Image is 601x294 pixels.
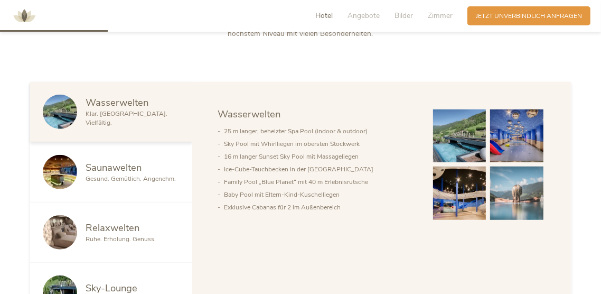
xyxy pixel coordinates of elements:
span: Ruhe. Erholung. Genuss. [86,235,156,243]
li: Family Pool „Blue Planet“ mit 40 m Erlebnisrutsche [224,176,416,188]
span: Relaxwelten [86,221,139,234]
a: AMONTI & LUNARIS Wellnessresort [8,13,40,19]
li: Exklusive Cabanas für 2 im Außenbereich [224,201,416,214]
li: 16 m langer Sunset Sky Pool mit Massageliegen [224,150,416,163]
span: Wasserwelten [86,96,148,109]
span: Klar. [GEOGRAPHIC_DATA]. Vielfältig. [86,109,167,127]
li: Ice-Cube-Tauchbecken in der [GEOGRAPHIC_DATA] [224,163,416,176]
span: Zimmer [428,11,453,21]
li: Baby Pool mit Eltern-Kind-Kuschelliegen [224,188,416,201]
li: 25 m langer, beheizter Spa Pool (indoor & outdoor) [224,125,416,137]
li: Sky Pool mit Whirlliegen im obersten Stockwerk [224,137,416,150]
span: Gesund. Gemütlich. Angenehm. [86,174,176,183]
span: Angebote [348,11,380,21]
span: Hotel [315,11,333,21]
span: Jetzt unverbindlich anfragen [476,12,582,21]
span: Wasserwelten [218,107,280,121]
span: Bilder [395,11,413,21]
span: Saunawelten [86,161,142,174]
